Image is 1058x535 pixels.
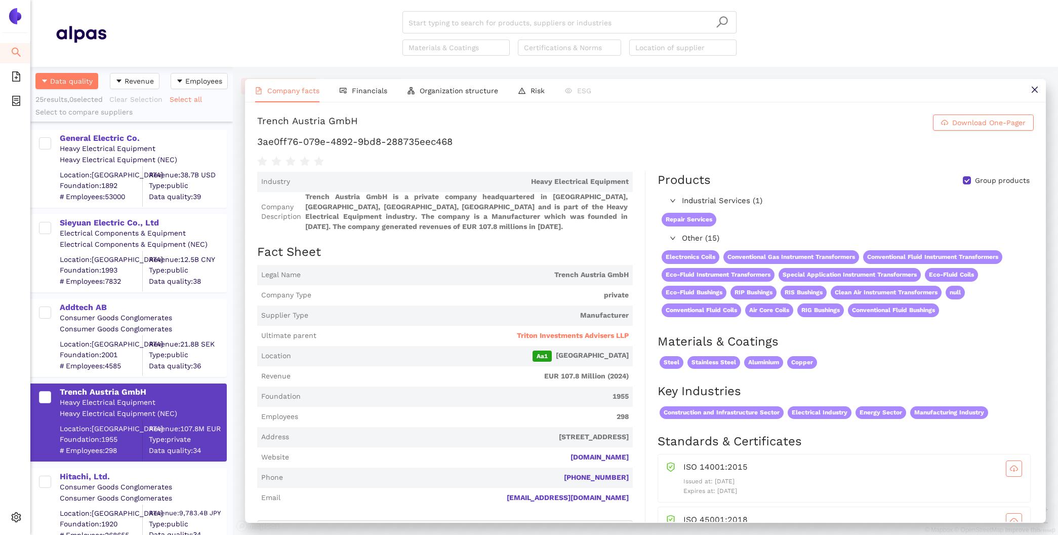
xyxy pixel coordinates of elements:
div: Trench Austria GmbH [257,114,358,131]
span: Foundation: 1920 [60,519,142,529]
div: Sieyuan Electric Co., Ltd [60,217,226,228]
span: Financials [352,87,387,95]
span: # Employees: 4585 [60,361,142,371]
span: cloud-download [1006,517,1022,525]
span: Type: public [149,181,226,191]
h1: 3ae0ff76-079e-4892-9bd8-288735eec468 [257,135,1034,148]
h2: Fact Sheet [257,244,633,261]
span: null [946,286,965,299]
span: fund-view [340,87,347,94]
span: Air Core Coils [745,303,793,317]
span: Group products [971,176,1034,186]
span: search [11,44,21,64]
span: Download One-Pager [952,117,1026,128]
span: EUR 107.8 Million (2024) [295,371,629,381]
span: Conventional Fluid Bushings [848,303,939,317]
span: Phone [261,473,283,483]
span: Steel [660,356,683,369]
button: caret-downData quality [35,73,98,89]
span: Organization structure [420,87,498,95]
span: RIG Bushings [797,303,844,317]
button: cloud-download [1006,461,1022,477]
span: Manufacturing Industry [910,406,988,419]
span: ESG [577,87,591,95]
div: Electrical Components & Equipment (NEC) [60,240,226,250]
span: 25 results, 0 selected [35,95,103,103]
span: Aluminium [744,356,783,369]
span: caret-down [176,78,183,86]
span: close [1031,86,1039,94]
span: Construction and Infrastructure Sector [660,406,784,419]
span: Address [261,432,289,442]
span: Other (15) [682,233,1029,245]
span: Foundation [261,392,301,402]
span: Industry [261,177,290,187]
span: Triton Investments Advisers LLP [517,331,629,341]
span: Select all [170,94,202,105]
span: star [271,157,281,167]
div: Revenue: 38.7B USD [149,170,226,180]
div: Location: [GEOGRAPHIC_DATA] [60,508,142,518]
span: Ultimate parent [261,331,316,341]
div: ISO 14001:2015 [683,461,1022,477]
span: Foundation: 1955 [60,435,142,445]
span: Company facts [267,87,319,95]
img: Logo [7,8,23,24]
span: star [257,157,267,167]
span: Repair Services [662,213,716,226]
span: star [286,157,296,167]
span: right [670,235,676,241]
p: Expires at: [DATE] [683,486,1022,496]
span: # Employees: 7832 [60,276,142,286]
span: Revenue [125,75,154,87]
span: safety-certificate [666,513,675,524]
div: Revenue: 21.8B SEK [149,339,226,349]
span: 1955 [305,392,629,402]
span: Type: public [149,350,226,360]
span: star [300,157,310,167]
span: private [315,290,629,300]
h2: Key Industries [658,383,1034,400]
span: Location [261,351,291,361]
span: RIP Bushings [730,286,777,299]
div: Select to compare suppliers [35,107,228,118]
div: Consumer Goods Conglomerates [60,324,226,334]
span: [GEOGRAPHIC_DATA] [295,351,629,362]
span: Stainless Steel [687,356,740,369]
button: cloud-download [1006,513,1022,529]
h2: Standards & Certificates [658,433,1034,450]
h2: Materials & Coatings [658,333,1034,351]
span: cloud-download [1006,465,1022,473]
span: search [716,16,728,28]
span: apartment [408,87,415,94]
button: Clear Selection [109,91,169,107]
span: Website [261,452,289,463]
span: Electronics Coils [662,250,719,264]
div: Location: [GEOGRAPHIC_DATA] [60,424,142,434]
span: 298 [302,412,629,422]
div: Consumer Goods Conglomerates [60,493,226,504]
div: General Electric Co. [60,133,226,144]
img: Homepage [56,21,106,47]
span: Foundation: 2001 [60,350,142,360]
span: Trench Austria GmbH [305,270,629,280]
span: Conventional Gas Instrument Transformers [723,250,859,264]
p: Issued at: [DATE] [683,477,1022,486]
span: Supplier Type [261,311,308,321]
span: container [11,92,21,112]
div: Consumer Goods Conglomerates [60,313,226,323]
span: Risk [531,87,545,95]
div: Heavy Electrical Equipment [60,398,226,408]
span: Eco-Fluid Instrument Transformers [662,268,775,282]
div: ISO 45001:2018 [683,513,1022,529]
span: cloud-download [941,119,948,127]
span: setting [11,509,21,529]
span: Trench Austria GmbH is a private company headquartered in [GEOGRAPHIC_DATA], [GEOGRAPHIC_DATA], [... [305,192,629,232]
div: Trench Austria GmbH [60,387,226,398]
span: Eco-Fluid Coils [925,268,978,282]
div: Location: [GEOGRAPHIC_DATA] [60,254,142,264]
span: Energy Sector [856,406,906,419]
div: Revenue: 107.8M EUR [149,424,226,434]
span: caret-down [115,78,123,86]
div: Hitachi, Ltd. [60,471,226,482]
